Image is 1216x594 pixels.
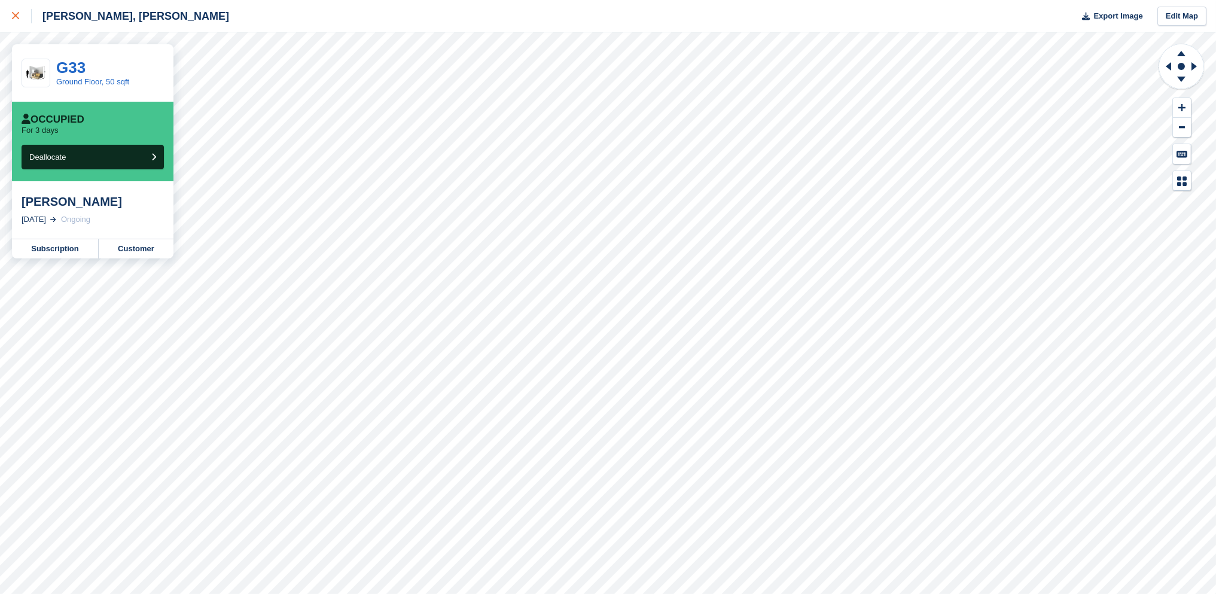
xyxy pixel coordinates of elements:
[22,63,50,84] img: 50-sqft-unit.jpg
[61,214,90,226] div: Ongoing
[22,194,164,209] div: [PERSON_NAME]
[1173,144,1191,164] button: Keyboard Shortcuts
[99,239,173,258] a: Customer
[1157,7,1206,26] a: Edit Map
[1075,7,1143,26] button: Export Image
[1173,171,1191,191] button: Map Legend
[22,145,164,169] button: Deallocate
[22,214,46,226] div: [DATE]
[50,217,56,222] img: arrow-right-light-icn-cde0832a797a2874e46488d9cf13f60e5c3a73dbe684e267c42b8395dfbc2abf.svg
[29,153,66,162] span: Deallocate
[1173,98,1191,118] button: Zoom In
[56,77,129,86] a: Ground Floor, 50 sqft
[1093,10,1142,22] span: Export Image
[22,114,84,126] div: Occupied
[32,9,229,23] div: [PERSON_NAME], [PERSON_NAME]
[12,239,99,258] a: Subscription
[1173,118,1191,138] button: Zoom Out
[22,126,58,135] p: For 3 days
[56,59,86,77] a: G33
